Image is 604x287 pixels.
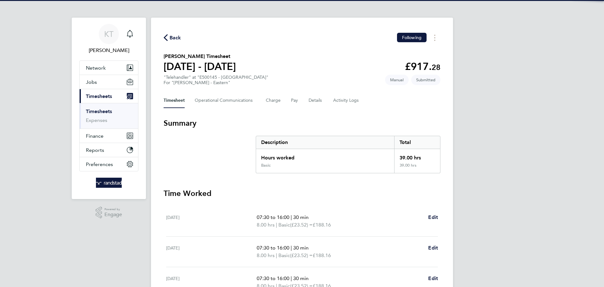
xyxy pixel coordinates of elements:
span: £188.16 [313,222,331,228]
span: Jobs [86,79,97,85]
a: Edit [428,244,438,252]
button: Charge [266,93,281,108]
div: 39.00 hrs [394,163,440,173]
span: Reports [86,147,104,153]
button: Pay [291,93,299,108]
span: Powered by [104,207,122,212]
span: KT [104,30,114,38]
span: 30 min [293,245,309,251]
span: | [291,275,292,281]
div: Timesheets [80,103,138,129]
span: (£23.52) = [290,252,313,258]
a: Timesheets [86,108,112,114]
button: Reports [80,143,138,157]
span: Network [86,65,106,71]
span: 30 min [293,214,309,220]
div: 39.00 hrs [394,149,440,163]
button: Back [164,34,181,42]
span: Basic [278,252,290,259]
a: KT[PERSON_NAME] [79,24,138,54]
a: Edit [428,275,438,282]
span: 8.00 hrs [257,222,275,228]
button: Details [309,93,323,108]
button: Activity Logs [333,93,360,108]
button: Jobs [80,75,138,89]
a: Expenses [86,117,107,123]
span: 30 min [293,275,309,281]
span: Timesheets [86,93,112,99]
div: [DATE] [166,214,257,229]
span: | [276,222,277,228]
h1: [DATE] - [DATE] [164,60,236,73]
button: Operational Communications [195,93,256,108]
span: 8.00 hrs [257,252,275,258]
h2: [PERSON_NAME] Timesheet [164,53,236,60]
img: randstad-logo-retina.png [96,178,122,188]
button: Network [80,61,138,75]
div: "Telehandler" at "E500145 - [GEOGRAPHIC_DATA]" [164,75,268,85]
span: Edit [428,245,438,251]
span: | [291,214,292,220]
span: This timesheet is Submitted. [411,75,440,85]
div: Summary [256,136,440,173]
span: | [276,252,277,258]
span: Edit [428,214,438,220]
span: £188.16 [313,252,331,258]
button: Following [397,33,427,42]
span: Kieran Trotter [79,47,138,54]
a: Edit [428,214,438,221]
button: Timesheets Menu [429,33,440,43]
span: Following [402,35,422,40]
span: 07:30 to 16:00 [257,245,289,251]
span: | [291,245,292,251]
button: Finance [80,129,138,143]
span: Finance [86,133,103,139]
div: For "[PERSON_NAME] - Eastern" [164,80,268,85]
span: Edit [428,275,438,281]
button: Timesheet [164,93,185,108]
button: Timesheets [80,89,138,103]
a: Go to home page [79,178,138,188]
span: (£23.52) = [290,222,313,228]
button: Preferences [80,157,138,171]
app-decimal: £917. [405,60,440,72]
a: Powered byEngage [96,207,122,219]
h3: Time Worked [164,188,440,198]
span: Engage [104,212,122,217]
span: Preferences [86,161,113,167]
span: 28 [432,63,440,72]
span: 07:30 to 16:00 [257,275,289,281]
div: Basic [261,163,271,168]
span: Back [170,34,181,42]
div: Description [256,136,394,149]
span: Basic [278,221,290,229]
h3: Summary [164,118,440,128]
nav: Main navigation [72,18,146,199]
div: [DATE] [166,244,257,259]
div: Total [394,136,440,149]
span: This timesheet was manually created. [385,75,409,85]
div: Hours worked [256,149,394,163]
span: 07:30 to 16:00 [257,214,289,220]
